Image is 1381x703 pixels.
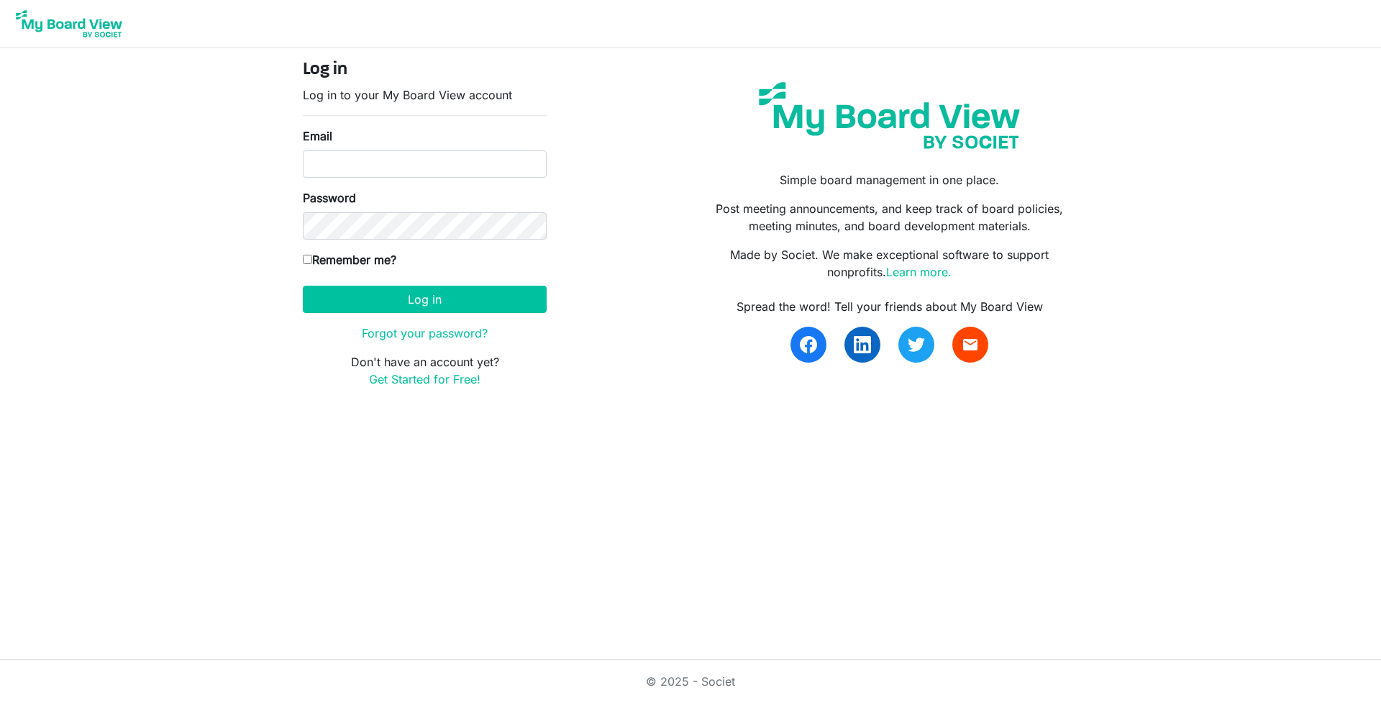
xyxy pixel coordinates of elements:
p: Made by Societ. We make exceptional software to support nonprofits. [701,246,1078,281]
p: Log in to your My Board View account [303,86,547,104]
div: Spread the word! Tell your friends about My Board View [701,298,1078,315]
a: email [952,327,988,363]
p: Don't have an account yet? [303,353,547,388]
span: email [962,336,979,353]
h4: Log in [303,60,547,81]
img: linkedin.svg [854,336,871,353]
p: Simple board management in one place. [701,171,1078,189]
label: Email [303,127,332,145]
label: Password [303,189,356,207]
img: facebook.svg [800,336,817,353]
img: my-board-view-societ.svg [748,71,1031,160]
a: © 2025 - Societ [646,674,735,689]
img: My Board View Logo [12,6,127,42]
input: Remember me? [303,255,312,264]
a: Get Started for Free! [369,372,480,386]
p: Post meeting announcements, and keep track of board policies, meeting minutes, and board developm... [701,200,1078,235]
button: Log in [303,286,547,313]
a: Learn more. [886,265,952,279]
a: Forgot your password? [362,326,488,340]
img: twitter.svg [908,336,925,353]
label: Remember me? [303,251,396,268]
